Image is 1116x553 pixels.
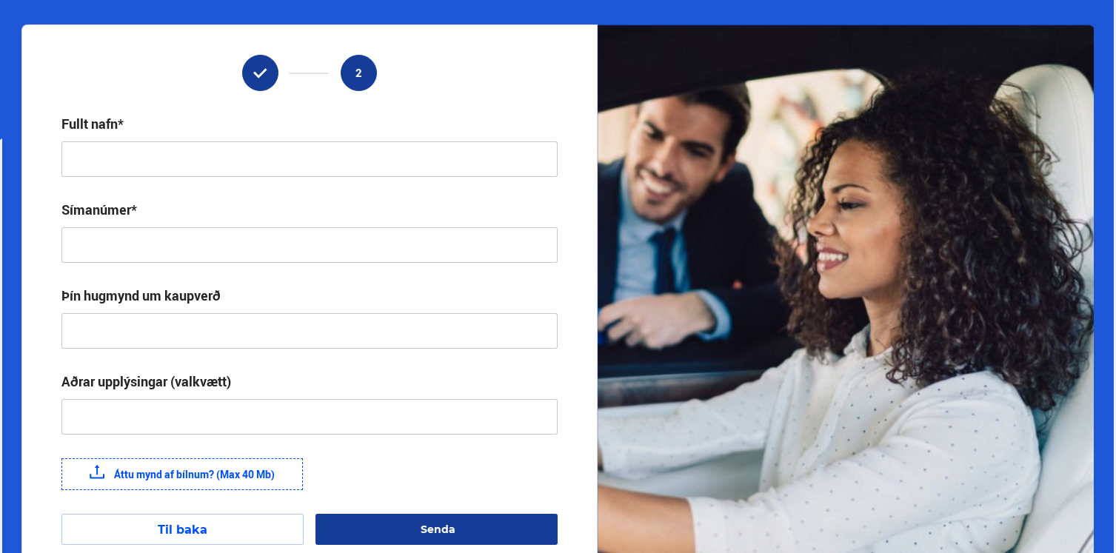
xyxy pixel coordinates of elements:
[61,115,124,133] div: Fullt nafn*
[61,372,231,390] div: Aðrar upplýsingar (valkvætt)
[61,286,221,304] div: Þín hugmynd um kaupverð
[315,514,558,545] button: Senda
[61,514,304,545] button: Til baka
[61,458,303,490] label: Áttu mynd af bílnum? (Max 40 Mb)
[421,523,455,536] span: Senda
[12,6,56,50] button: Opna LiveChat spjallviðmót
[355,67,362,79] span: 2
[61,201,137,218] div: Símanúmer*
